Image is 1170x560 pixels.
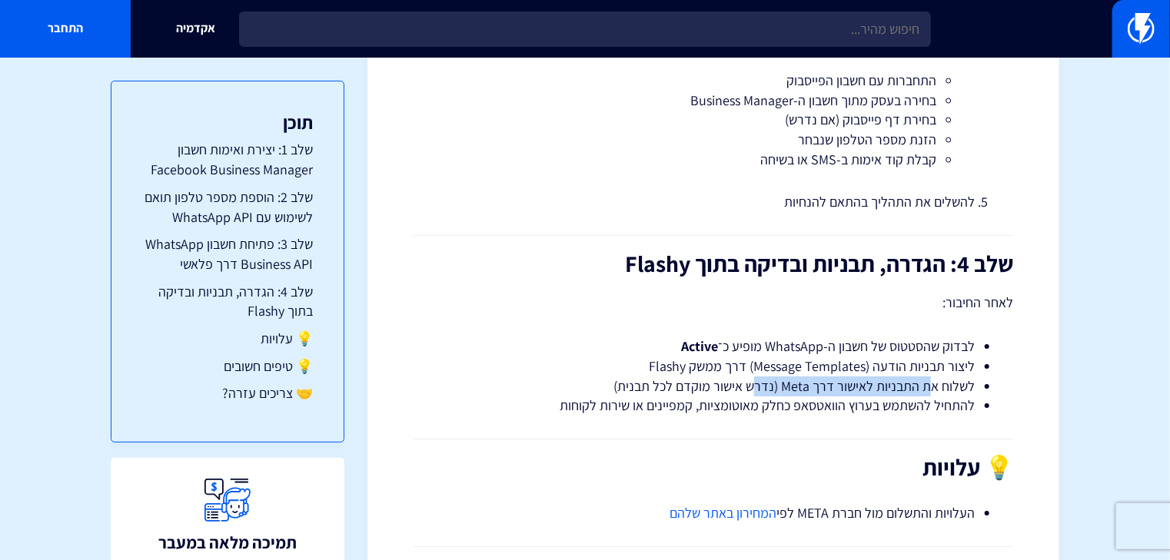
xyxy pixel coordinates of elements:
h3: תמיכה מלאה במעבר [158,533,297,552]
p: לאחר החיבור: [414,292,1013,313]
a: שלב 4: הגדרה, תבניות ובדיקה בתוך Flashy [142,282,313,321]
li: ליצור תבניות הודעה (Message Templates) דרך ממשק Flashy [452,356,975,376]
li: קבלת קוד אימות ב-SMS או בשיחה [490,150,936,170]
li: בחירה בעסק מתוך חשבון ה-Business Manager [490,91,936,111]
h3: תוכן [142,112,313,132]
a: 💡 טיפים חשובים [142,356,313,376]
a: שלב 1: יצירת ואימות חשבון Facebook Business Manager [142,140,313,179]
li: התחברות עם חשבון הפייסבוק [490,71,936,91]
h2: 💡 עלויות [414,455,1013,480]
li: הזנת מספר הטלפון שנבחר [490,130,936,150]
li: לשלוח את התבניות לאישור דרך Meta (נדרש אישור מוקדם לכל תבנית) [452,376,975,396]
a: 🤝 צריכים עזרה? [142,383,313,403]
h2: שלב 4: הגדרה, תבניות ובדיקה בתוך Flashy [414,251,1013,277]
a: שלב 2: הוספת מספר טלפון תואם לשימוש עם WhatsApp API [142,187,313,227]
a: 💡 עלויות [142,329,313,349]
li: לעקוב אחר תהליך החיבור דרך Meta: [452,28,975,169]
li: להתחיל להשתמש בערוץ הוואטסאפ כחלק מאוטומציות, קמפיינים או שירות לקוחות [452,396,975,416]
input: חיפוש מהיר... [239,12,931,47]
li: לבדוק שהסטטוס של חשבון ה-WhatsApp מופיע כ־ [452,336,975,356]
li: להשלים את התהליך בהתאם להנחיות [452,192,975,212]
strong: Active [681,337,718,355]
a: שלב 3: פתיחת חשבון WhatsApp Business API דרך פלאשי [142,234,313,273]
li: העלויות והתשלום מול חברת META לפי [452,503,975,523]
li: בחירת דף פייסבוק (אם נדרש) [490,110,936,130]
a: המחירון באתר שלהם [670,504,776,522]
